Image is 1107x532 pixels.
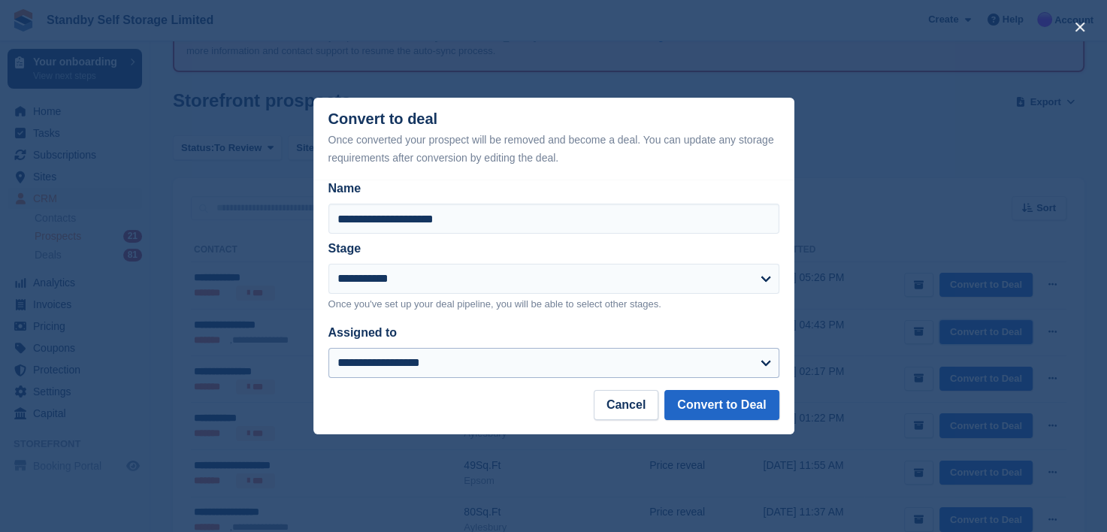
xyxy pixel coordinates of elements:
button: Cancel [594,390,658,420]
label: Stage [328,242,361,255]
label: Name [328,180,779,198]
label: Assigned to [328,326,398,339]
div: Once converted your prospect will be removed and become a deal. You can update any storage requir... [328,131,779,167]
p: Once you've set up your deal pipeline, you will be able to select other stages. [328,297,779,312]
div: Convert to deal [328,110,779,167]
button: close [1068,15,1092,39]
button: Convert to Deal [664,390,779,420]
